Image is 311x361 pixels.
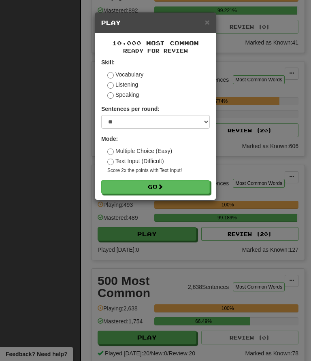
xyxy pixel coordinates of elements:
input: Vocabulary [107,72,114,79]
label: Text Input (Difficult) [107,157,164,165]
label: Listening [107,81,138,89]
label: Speaking [107,91,139,99]
strong: Skill: [101,59,115,66]
span: 10,000 Most Common [112,40,199,47]
input: Listening [107,82,114,89]
label: Multiple Choice (Easy) [107,147,172,155]
button: Go [101,180,210,194]
label: Vocabulary [107,70,143,79]
label: Sentences per round: [101,105,160,113]
button: Close [205,18,210,26]
strong: Mode: [101,136,118,142]
small: Score 2x the points with Text Input ! [107,167,210,174]
input: Multiple Choice (Easy) [107,149,114,155]
h5: Play [101,19,210,27]
input: Speaking [107,92,114,99]
span: × [205,17,210,27]
small: Ready for Review [101,47,210,54]
input: Text Input (Difficult) [107,159,114,165]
